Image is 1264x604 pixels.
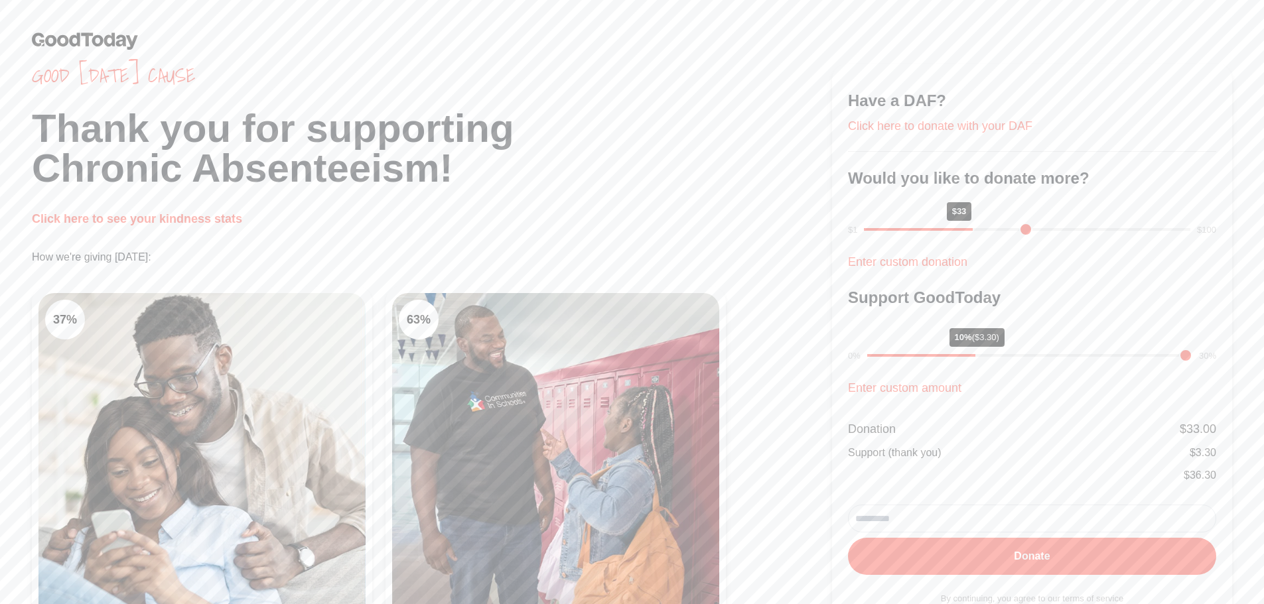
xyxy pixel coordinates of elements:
[949,328,1005,347] div: 10%
[45,300,85,339] div: 37 %
[848,119,1032,133] a: Click here to donate with your DAF
[1180,420,1216,438] div: $
[32,32,138,50] img: GoodToday
[32,212,242,225] a: Click here to see your kindness stats
[399,300,439,339] div: 63 %
[32,109,832,188] h1: Thank you for supporting Chronic Absenteeism!
[1186,422,1216,436] span: 33.00
[32,249,832,265] p: How we're giving [DATE]:
[1197,223,1216,237] div: $100
[972,332,999,342] span: ($3.30)
[848,445,942,461] div: Support (thank you)
[32,64,832,88] span: Good [DATE] cause
[848,255,967,269] a: Enter custom donation
[1196,447,1216,458] span: 3.30
[947,202,972,221] div: $33
[848,381,961,394] a: Enter custom amount
[848,538,1216,575] button: Donate
[848,168,1216,189] h3: Would you like to donate more?
[1190,469,1216,481] span: 36.30
[848,349,861,363] div: 0%
[848,287,1216,308] h3: Support GoodToday
[1199,349,1216,363] div: 30%
[1184,467,1216,483] div: $
[848,90,1216,111] h3: Have a DAF?
[848,420,896,438] div: Donation
[1190,445,1216,461] div: $
[848,223,857,237] div: $1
